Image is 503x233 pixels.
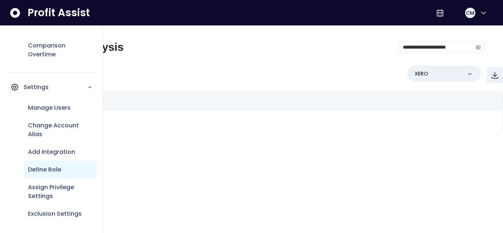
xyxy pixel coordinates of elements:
p: Change Account Alias [28,121,92,139]
p: Settings [24,83,87,92]
p: Manage Users [28,103,71,112]
span: Profit Assist [28,6,90,20]
p: Comparison Overtime [28,41,92,59]
p: Exclusion Settings [28,209,82,218]
p: Define Role [28,165,61,174]
p: No data available [35,117,497,125]
svg: calendar [476,45,481,50]
p: Add Integration [28,148,75,156]
p: XERO [415,70,428,78]
p: Assign Privilege Settings [28,183,92,201]
span: CM [466,9,474,17]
